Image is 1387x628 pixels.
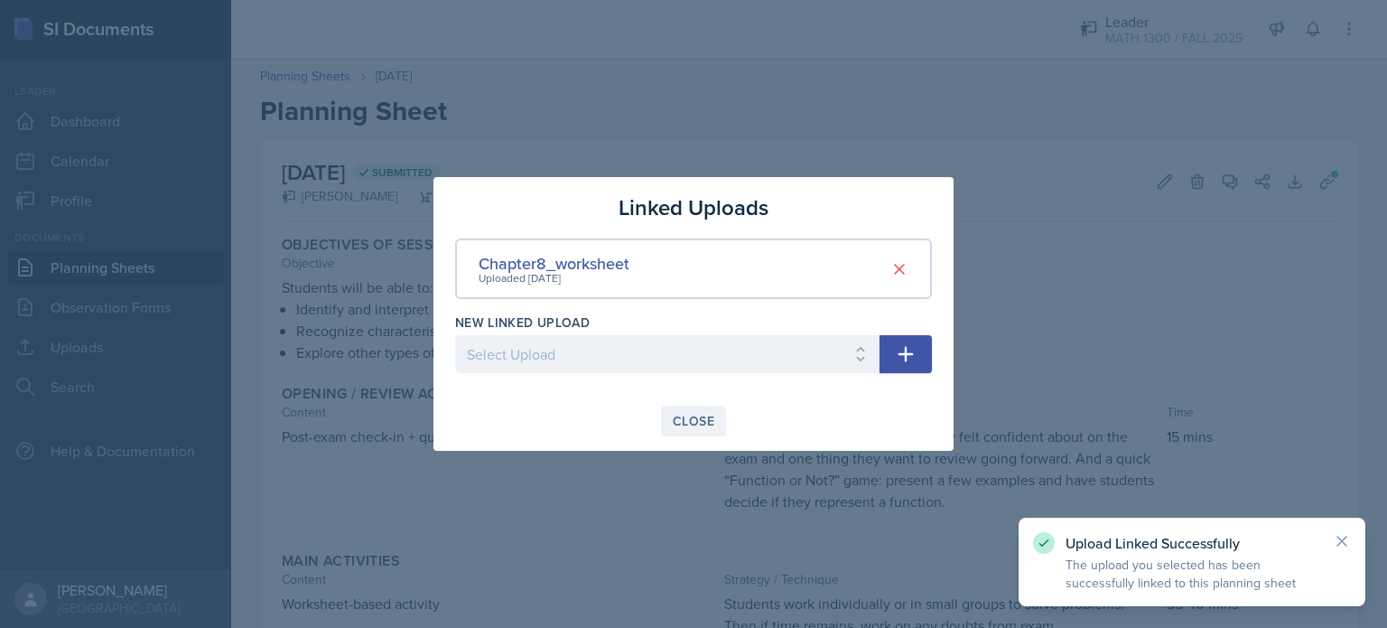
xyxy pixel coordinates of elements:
[1066,556,1318,592] p: The upload you selected has been successfully linked to this planning sheet
[1066,534,1318,552] p: Upload Linked Successfully
[619,192,768,224] h3: Linked Uploads
[479,270,629,286] div: Uploaded [DATE]
[673,414,714,428] div: Close
[479,251,629,276] div: Chapter8_worksheet
[661,406,726,436] button: Close
[455,314,590,332] label: New Linked Upload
